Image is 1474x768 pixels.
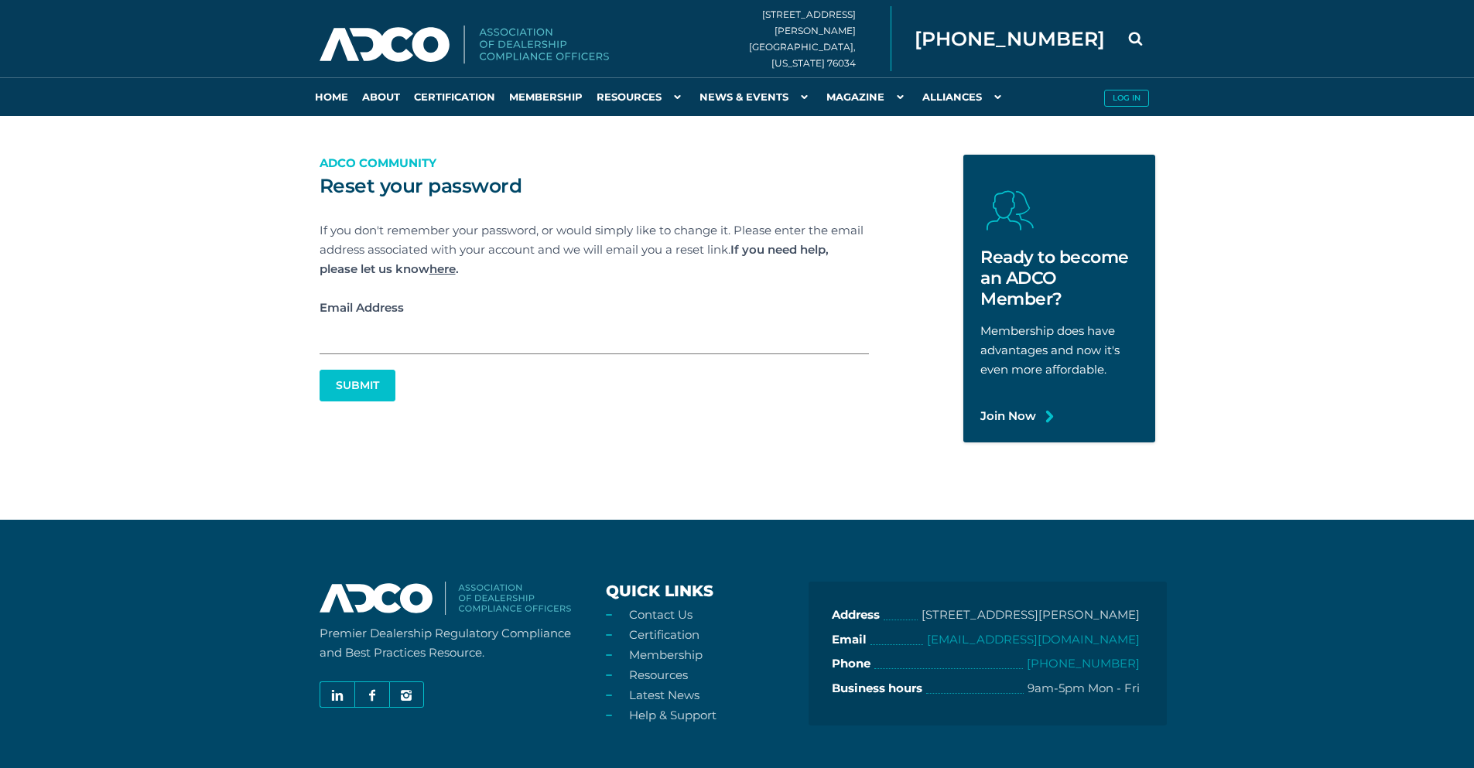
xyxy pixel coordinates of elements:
a: News & Events [693,77,819,116]
label: Email Address [320,298,869,317]
img: association-of-dealership-compliance-officers-logo2023.svg [320,582,571,615]
a: Home [308,77,355,116]
h2: Reset your password [320,174,869,197]
a: Join Now [980,406,1036,425]
a: Membership [502,77,590,116]
a: Magazine [819,77,915,116]
b: Email [832,630,867,650]
b: Business hours [832,678,922,699]
b: Phone [832,654,870,674]
p: ADCO Community [320,153,869,172]
a: Certification [629,627,699,642]
button: Log in [1104,90,1149,107]
a: here [429,261,456,276]
a: Contact Us [629,607,693,622]
a: Membership [629,647,703,662]
p: 9am-5pm Mon - Fri [1028,678,1140,699]
a: [PHONE_NUMBER] [1027,656,1140,671]
a: Alliances [915,77,1013,116]
a: Latest News [629,688,699,702]
a: Log in [1097,77,1155,116]
h3: Quick Links [606,582,798,601]
p: Premier Dealership Regulatory Compliance and Best Practices Resource. [320,623,583,662]
a: [EMAIL_ADDRESS][DOMAIN_NAME] [927,632,1140,647]
div: [STREET_ADDRESS][PERSON_NAME] [GEOGRAPHIC_DATA], [US_STATE] 76034 [749,6,891,71]
button: Submit [320,370,395,401]
p: Membership does have advantages and now it's even more affordable. [980,321,1138,379]
h2: Ready to become an ADCO Member? [980,247,1138,309]
b: Address [832,605,880,626]
a: Help & Support [629,708,716,722]
span: [PHONE_NUMBER] [915,29,1105,49]
a: About [355,77,407,116]
a: Certification [407,77,502,116]
p: If you don't remember your password, or would simply like to change it. Please enter the email ad... [320,220,869,278]
a: Resources [590,77,693,116]
a: Resources [629,667,688,682]
img: Association of Dealership Compliance Officers logo [320,26,609,64]
p: [STREET_ADDRESS][PERSON_NAME] [922,605,1140,626]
